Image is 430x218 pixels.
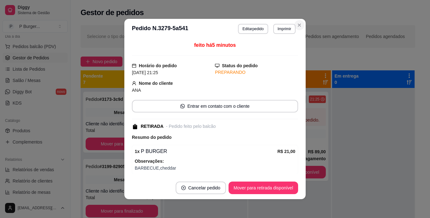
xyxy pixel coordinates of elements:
[176,182,226,194] button: close-circleCancelar pedido
[132,81,136,85] span: user
[132,24,188,34] h3: Pedido N. 3279-5a541
[194,42,236,48] span: feito há 5 minutos
[132,63,136,68] span: calendar
[135,165,295,172] span: BARBECUE,cheddar
[229,182,298,194] button: Mover para retirada disponível
[180,104,185,108] span: whats-app
[139,63,177,68] strong: Horário do pedido
[215,63,219,68] span: desktop
[135,148,277,155] div: P BURGER
[132,88,141,93] span: ANA
[132,135,172,140] strong: Resumo do pedido
[294,20,304,30] button: Close
[181,186,186,190] span: close-circle
[132,70,158,75] span: [DATE] 21:25
[238,24,268,34] button: Editarpedido
[215,69,298,76] div: PREPARANDO
[135,159,164,164] strong: Observações:
[139,81,173,86] strong: Nome do cliente
[135,149,140,154] strong: 1 x
[132,100,298,112] button: whats-appEntrar em contato com o cliente
[222,63,258,68] strong: Status do pedido
[141,123,163,130] div: RETIRADA
[273,24,296,34] button: Imprimir
[166,123,216,130] div: - Pedido feito pelo balcão
[277,149,295,154] strong: R$ 21,00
